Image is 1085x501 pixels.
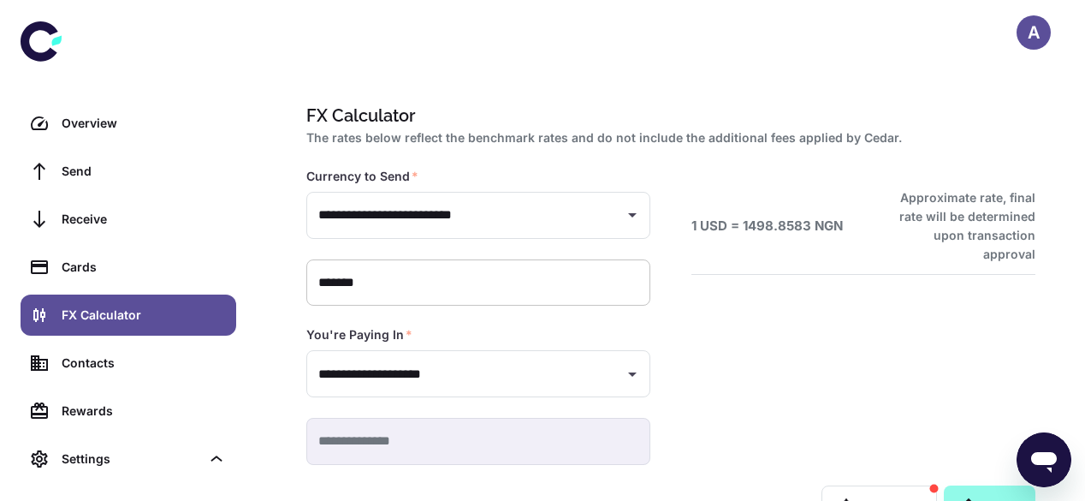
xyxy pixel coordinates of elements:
a: Rewards [21,391,236,432]
h1: FX Calculator [306,103,1029,128]
a: Send [21,151,236,192]
label: You're Paying In [306,326,412,343]
a: Cards [21,247,236,288]
div: Overview [62,114,226,133]
button: A [1017,15,1051,50]
iframe: Button to launch messaging window [1017,432,1071,487]
h6: 1 USD = 1498.8583 NGN [691,217,843,236]
div: Settings [21,438,236,480]
a: Receive [21,199,236,240]
a: Overview [21,103,236,144]
label: Currency to Send [306,168,418,185]
a: Contacts [21,343,236,384]
div: FX Calculator [62,306,226,325]
button: Open [620,203,644,227]
a: FX Calculator [21,295,236,336]
div: Contacts [62,354,226,373]
h6: Approximate rate, final rate will be determined upon transaction approval [880,188,1035,264]
div: Settings [62,450,200,468]
div: Rewards [62,402,226,420]
div: Cards [62,258,226,277]
div: Send [62,162,226,181]
button: Open [620,362,644,386]
div: Receive [62,210,226,229]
